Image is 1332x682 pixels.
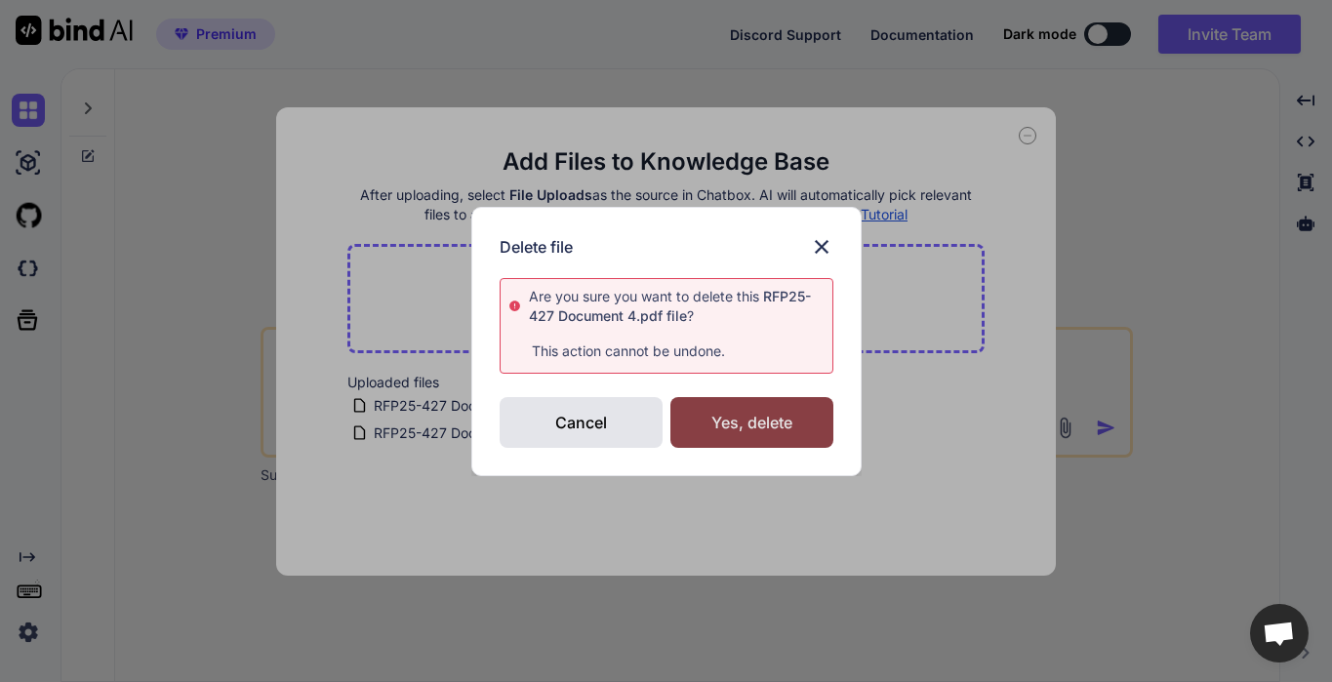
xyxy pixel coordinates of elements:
[529,287,831,326] div: Are you sure you want to delete this ?
[670,397,833,448] div: Yes, delete
[500,235,573,259] h3: Delete file
[500,397,663,448] div: Cancel
[529,288,811,324] span: RFP25-427 Document 4.pdf file
[1250,604,1309,662] div: Open chat
[508,341,832,361] p: This action cannot be undone.
[810,235,833,259] img: close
